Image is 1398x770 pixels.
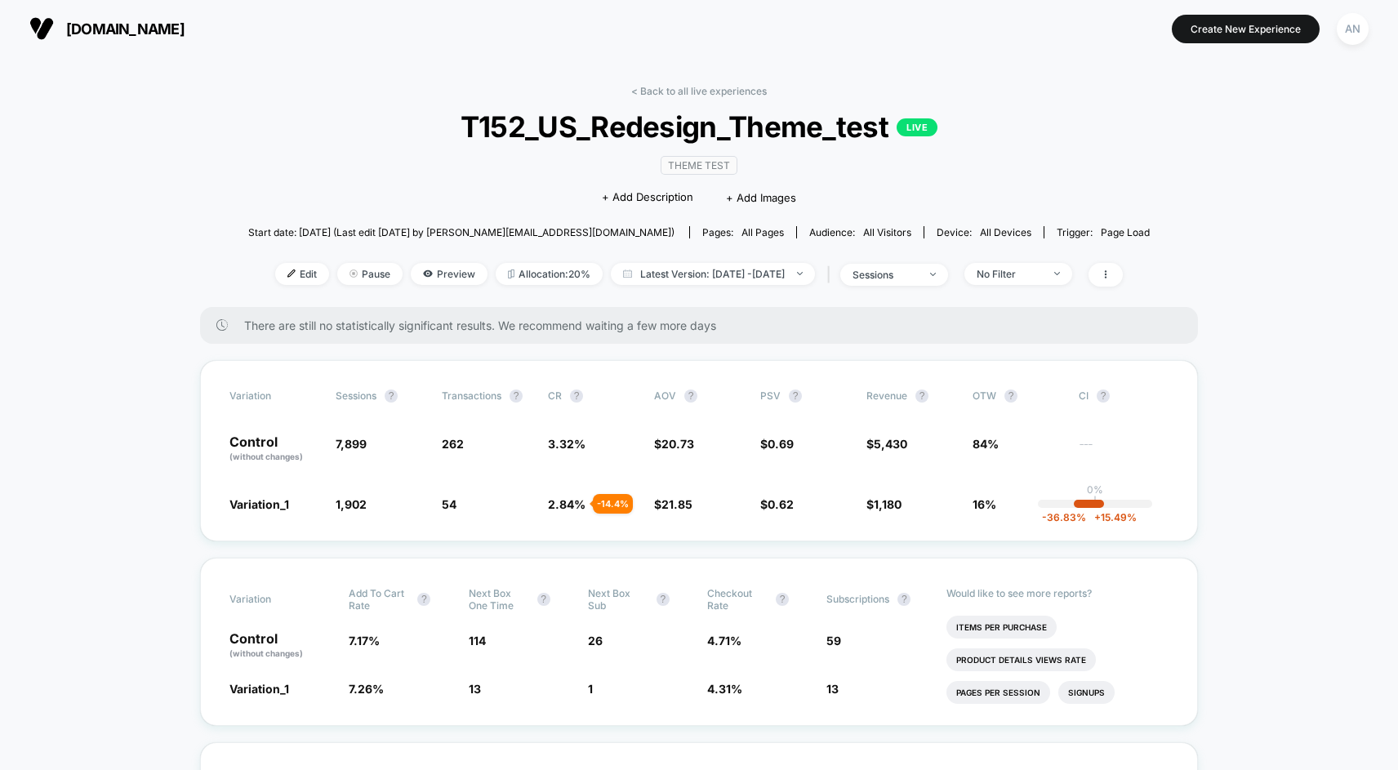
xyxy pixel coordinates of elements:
button: ? [570,389,583,403]
span: Device: [924,226,1044,238]
span: Revenue [866,389,907,402]
span: -36.83 % [1042,511,1086,523]
div: Trigger: [1057,226,1150,238]
span: CI [1079,389,1169,403]
p: 0% [1087,483,1103,496]
span: Sessions [336,389,376,402]
span: 26 [588,634,603,648]
span: 3.32 % [548,437,585,451]
div: Audience: [809,226,911,238]
span: $ [760,497,794,511]
span: 84% [973,437,999,451]
span: all pages [741,226,784,238]
span: CR [548,389,562,402]
span: 7.26 % [349,682,384,696]
span: 262 [442,437,464,451]
span: Variation_1 [229,682,289,696]
button: AN [1332,12,1374,46]
button: Create New Experience [1172,15,1320,43]
span: Checkout Rate [707,587,768,612]
span: 7,899 [336,437,367,451]
span: 1 [588,682,593,696]
span: Variation_1 [229,497,289,511]
li: Pages Per Session [946,681,1050,704]
img: end [930,273,936,276]
button: [DOMAIN_NAME] [24,16,189,42]
span: 1,180 [874,497,902,511]
span: $ [654,497,692,511]
img: edit [287,269,296,278]
span: Start date: [DATE] (Last edit [DATE] by [PERSON_NAME][EMAIL_ADDRESS][DOMAIN_NAME]) [248,226,675,238]
span: There are still no statistically significant results. We recommend waiting a few more days [244,318,1165,332]
span: $ [866,437,907,451]
span: Edit [275,263,329,285]
p: LIVE [897,118,937,136]
span: Variation [229,389,319,403]
button: ? [1097,389,1110,403]
button: ? [789,389,802,403]
span: Variation [229,587,319,612]
div: - 14.4 % [593,494,633,514]
span: OTW [973,389,1062,403]
div: Pages: [702,226,784,238]
button: ? [897,593,910,606]
img: Visually logo [29,16,54,41]
span: $ [760,437,794,451]
button: ? [417,593,430,606]
span: all devices [980,226,1031,238]
span: 59 [826,634,841,648]
p: Would like to see more reports? [946,587,1169,599]
span: Subscriptions [826,593,889,605]
div: sessions [853,269,918,281]
span: 1,902 [336,497,367,511]
li: Product Details Views Rate [946,648,1096,671]
img: end [797,272,803,275]
span: Transactions [442,389,501,402]
button: ? [776,593,789,606]
span: 16% [973,497,996,511]
li: Items Per Purchase [946,616,1057,639]
span: + Add Images [726,191,796,204]
span: All Visitors [863,226,911,238]
div: AN [1337,13,1369,45]
span: (without changes) [229,452,303,461]
p: Control [229,435,319,463]
img: calendar [623,269,632,278]
img: rebalance [508,269,514,278]
button: ? [1004,389,1017,403]
span: + [1094,511,1101,523]
span: | [823,263,840,287]
span: 114 [469,634,486,648]
span: Next Box One Time [469,587,529,612]
span: Preview [411,263,488,285]
button: ? [537,593,550,606]
a: < Back to all live experiences [631,85,767,97]
span: 0.62 [768,497,794,511]
span: 21.85 [661,497,692,511]
span: 5,430 [874,437,907,451]
span: 54 [442,497,456,511]
span: Allocation: 20% [496,263,603,285]
span: 0.69 [768,437,794,451]
button: ? [385,389,398,403]
span: Pause [337,263,403,285]
span: Page Load [1101,226,1150,238]
span: $ [654,437,694,451]
span: [DOMAIN_NAME] [66,20,185,38]
span: Add To Cart Rate [349,587,409,612]
span: 4.31 % [707,682,742,696]
p: Control [229,632,332,660]
button: ? [684,389,697,403]
span: T152_US_Redesign_Theme_test [293,109,1104,144]
img: end [1054,272,1060,275]
span: (without changes) [229,648,303,658]
span: 13 [826,682,839,696]
button: ? [510,389,523,403]
span: 13 [469,682,481,696]
span: Theme Test [661,156,737,175]
span: Next Box Sub [588,587,648,612]
span: AOV [654,389,676,402]
span: Latest Version: [DATE] - [DATE] [611,263,815,285]
span: PSV [760,389,781,402]
div: No Filter [977,268,1042,280]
